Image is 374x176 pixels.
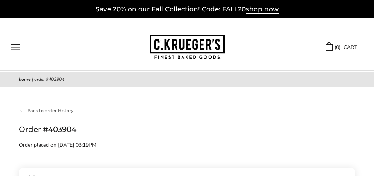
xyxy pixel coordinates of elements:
span: Order #403904 [34,76,64,82]
p: Order placed on [DATE] 03:19PM [19,141,218,149]
a: (0) CART [326,43,357,52]
img: C.KRUEGER'S [150,35,225,59]
h1: Order #403904 [19,123,355,136]
nav: breadcrumbs [19,76,355,83]
span: | [32,76,33,82]
a: Save 20% on our Fall Collection! Code: FALL20shop now [95,5,279,14]
button: Open navigation [11,44,20,50]
span: shop now [246,5,279,14]
a: Back to order History [19,107,73,114]
a: Home [19,76,31,82]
